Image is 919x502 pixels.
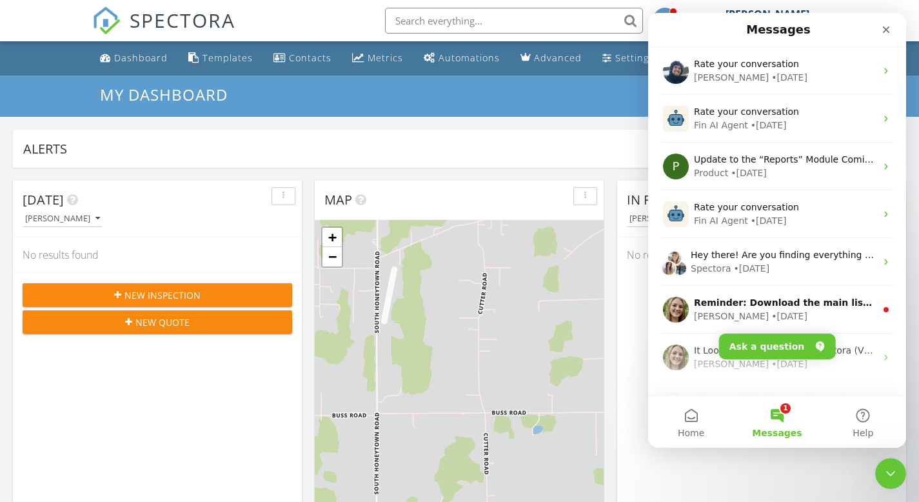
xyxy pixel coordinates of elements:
span: Map [324,191,352,208]
div: Templates [203,52,253,64]
div: Product [46,154,80,167]
div: Advanced [534,52,582,64]
span: SPECTORA [130,6,235,34]
img: Profile image for Megan [15,284,41,310]
div: Contacts [289,52,331,64]
span: My Dashboard [100,84,228,105]
a: Settings [597,46,659,70]
img: Chelsey avatar [19,237,34,253]
div: [PERSON_NAME] [46,345,121,358]
img: Profile image for Megan [15,332,41,357]
div: Alerts [23,140,877,157]
div: • [DATE] [123,297,159,310]
iframe: Intercom live chat [648,13,906,448]
input: Search everything... [385,8,643,34]
img: Profile image for Fin AI Agent [15,188,41,214]
span: New Inspection [124,288,201,302]
span: Rate your conversation [46,189,151,199]
div: Dashboard [114,52,168,64]
a: Zoom in [322,228,342,247]
img: Lydia avatar [24,248,39,263]
span: New Quote [135,316,190,329]
div: Spectora [43,249,83,263]
div: [PERSON_NAME] [46,297,121,310]
span: In Progress [627,191,708,208]
div: • [DATE] [123,345,159,358]
iframe: Intercom live chat [875,458,906,489]
button: [PERSON_NAME] [627,210,707,228]
div: Fin AI Agent [46,201,100,215]
div: Automations [439,52,500,64]
a: Advanced [515,46,587,70]
button: Ask a question [71,321,188,346]
a: Automations (Basic) [419,46,505,70]
button: New Quote [23,310,292,334]
div: Settings [615,52,654,64]
div: • [DATE] [83,154,119,167]
div: Metrics [368,52,403,64]
span: [DATE] [23,191,64,208]
span: Messages [104,416,153,425]
a: Templates [183,46,258,70]
button: Messages [86,383,172,435]
span: Home [30,416,56,425]
div: [PERSON_NAME] [25,214,100,223]
span: Help [204,416,225,425]
a: Metrics [347,46,408,70]
img: The Best Home Inspection Software - Spectora [92,6,121,35]
a: Dashboard [95,46,173,70]
button: [PERSON_NAME] [23,210,103,228]
img: Profile image for Alannah [15,379,41,405]
a: Contacts [268,46,337,70]
span: Hey there! Are you finding everything you need as you're looking around? 👀 [43,237,391,247]
div: No results found [617,237,906,272]
div: [PERSON_NAME] [629,214,704,223]
img: Hailey avatar [13,248,28,263]
div: • [DATE] [103,201,139,215]
button: Help [172,383,258,435]
button: New Inspection [23,283,292,306]
a: Zoom out [322,247,342,266]
div: No results found [13,237,302,272]
div: [PERSON_NAME] [726,8,809,21]
a: SPECTORA [92,17,235,45]
span: Of course [PERSON_NAME], my pleasure! You enjoy the rest of your night, and if anything comes up,... [46,380,711,390]
div: • [DATE] [85,249,121,263]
